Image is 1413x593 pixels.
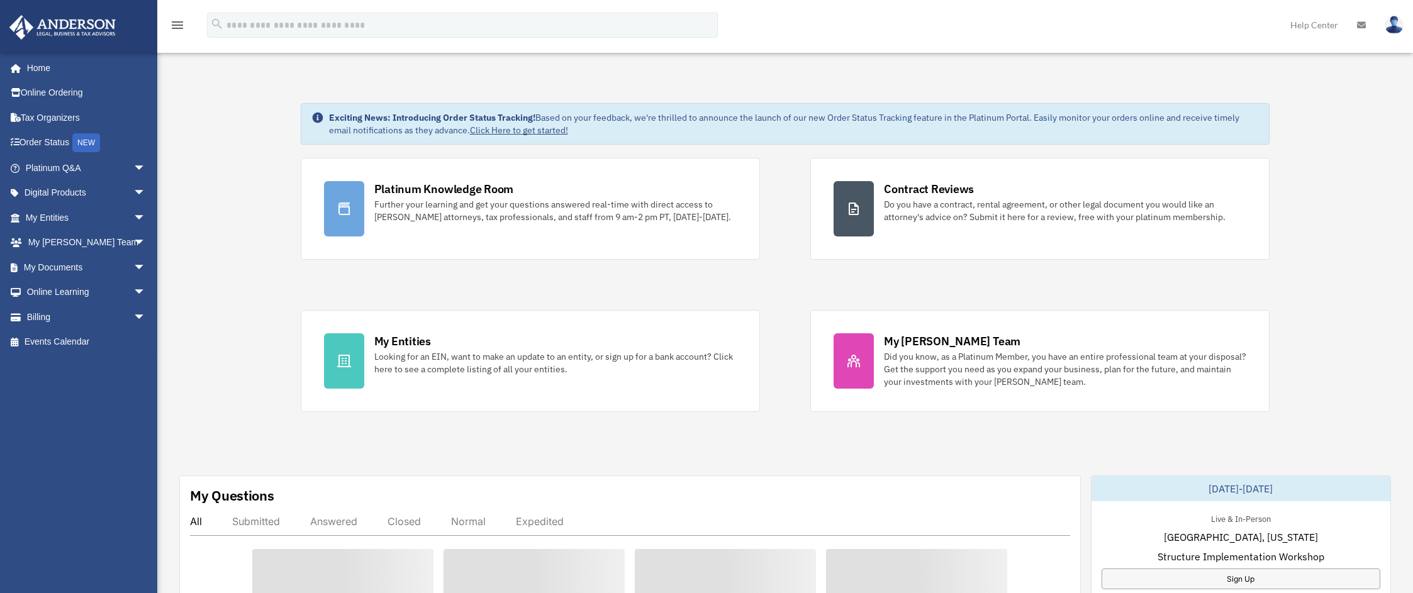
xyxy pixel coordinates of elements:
div: Closed [388,515,421,528]
div: Live & In-Person [1201,511,1281,524]
a: Billingarrow_drop_down [9,304,165,330]
div: My Questions [190,486,274,505]
a: Home [9,55,159,80]
a: Order StatusNEW [9,130,165,156]
div: NEW [72,133,100,152]
div: Submitted [232,515,280,528]
img: User Pic [1385,16,1404,34]
span: arrow_drop_down [133,255,159,280]
a: menu [170,22,185,33]
strong: Exciting News: Introducing Order Status Tracking! [329,112,535,123]
span: arrow_drop_down [133,280,159,306]
div: [DATE]-[DATE] [1092,476,1391,501]
div: Answered [310,515,357,528]
a: My Entities Looking for an EIN, want to make an update to an entity, or sign up for a bank accoun... [301,310,760,412]
div: Normal [451,515,486,528]
a: My Entitiesarrow_drop_down [9,205,165,230]
i: search [210,17,224,31]
a: Online Ordering [9,80,165,106]
a: My [PERSON_NAME] Team Did you know, as a Platinum Member, you have an entire professional team at... [810,310,1270,412]
a: My Documentsarrow_drop_down [9,255,165,280]
div: Platinum Knowledge Room [374,181,514,197]
div: Contract Reviews [884,181,974,197]
div: All [190,515,202,528]
div: Did you know, as a Platinum Member, you have an entire professional team at your disposal? Get th... [884,350,1246,388]
a: Tax Organizers [9,105,165,130]
span: arrow_drop_down [133,205,159,231]
span: arrow_drop_down [133,155,159,181]
a: My [PERSON_NAME] Teamarrow_drop_down [9,230,165,255]
span: arrow_drop_down [133,180,159,206]
a: Online Learningarrow_drop_down [9,280,165,305]
div: Based on your feedback, we're thrilled to announce the launch of our new Order Status Tracking fe... [329,111,1259,136]
a: Sign Up [1102,568,1381,589]
div: Expedited [516,515,564,528]
span: arrow_drop_down [133,230,159,256]
div: Looking for an EIN, want to make an update to an entity, or sign up for a bank account? Click her... [374,350,737,375]
a: Click Here to get started! [470,125,568,136]
a: Digital Productsarrow_drop_down [9,180,165,206]
i: menu [170,18,185,33]
img: Anderson Advisors Platinum Portal [6,15,120,40]
div: Further your learning and get your questions answered real-time with direct access to [PERSON_NAM... [374,198,737,223]
a: Events Calendar [9,330,165,355]
div: My [PERSON_NAME] Team [884,333,1020,349]
a: Contract Reviews Do you have a contract, rental agreement, or other legal document you would like... [810,158,1270,260]
div: Do you have a contract, rental agreement, or other legal document you would like an attorney's ad... [884,198,1246,223]
span: [GEOGRAPHIC_DATA], [US_STATE] [1164,529,1318,545]
a: Platinum Knowledge Room Further your learning and get your questions answered real-time with dire... [301,158,760,260]
div: My Entities [374,333,431,349]
span: arrow_drop_down [133,304,159,330]
span: Structure Implementation Workshop [1158,549,1324,564]
a: Platinum Q&Aarrow_drop_down [9,155,165,180]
